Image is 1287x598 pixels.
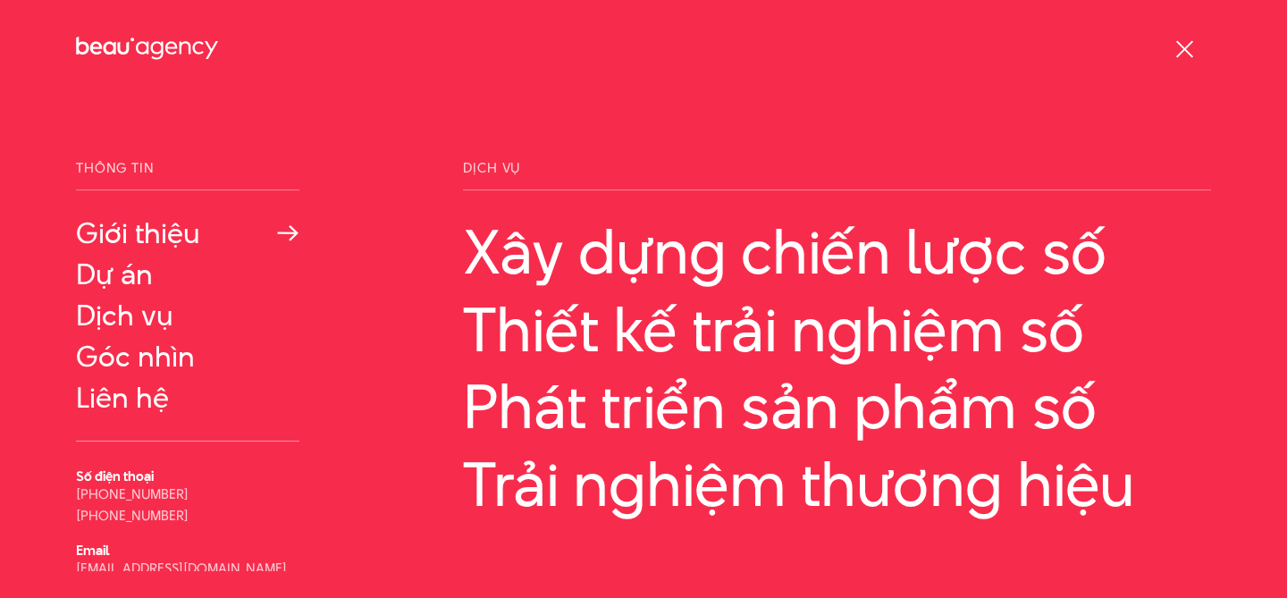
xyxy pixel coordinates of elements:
[463,217,1211,286] a: Xây dựng chiến lược số
[76,541,109,560] b: Email
[76,258,299,291] a: Dự án
[463,372,1211,441] a: Phát triển sản phẩm số
[76,382,299,414] a: Liên hệ
[76,217,299,249] a: Giới thiệu
[463,295,1211,364] a: Thiết kế trải nghiệm số
[76,484,189,503] a: [PHONE_NUMBER]
[76,341,299,373] a: Góc nhìn
[76,559,287,577] a: [EMAIL_ADDRESS][DOMAIN_NAME]
[76,299,299,332] a: Dịch vụ
[463,450,1211,518] a: Trải nghiệm thương hiệu
[76,506,189,525] a: [PHONE_NUMBER]
[463,161,1211,190] span: Dịch vụ
[76,161,299,190] span: Thông tin
[76,467,154,485] b: Số điện thoại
